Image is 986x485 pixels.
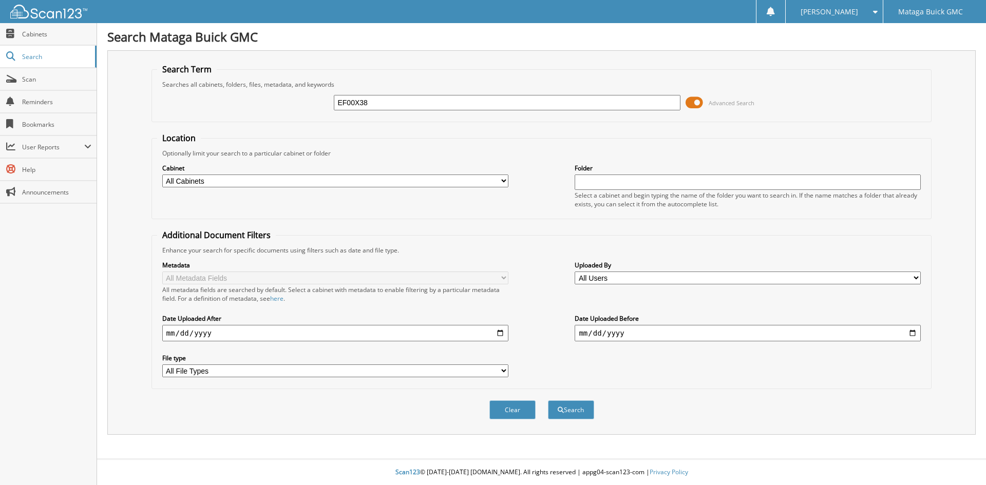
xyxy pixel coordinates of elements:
[575,261,921,269] label: Uploaded By
[22,75,91,84] span: Scan
[709,99,754,107] span: Advanced Search
[489,400,536,419] button: Clear
[162,354,508,362] label: File type
[22,188,91,197] span: Announcements
[157,80,926,89] div: Searches all cabinets, folders, files, metadata, and keywords
[22,52,90,61] span: Search
[157,132,201,144] legend: Location
[22,98,91,106] span: Reminders
[22,120,91,129] span: Bookmarks
[97,460,986,485] div: © [DATE]-[DATE] [DOMAIN_NAME]. All rights reserved | appg04-scan123-com |
[270,294,283,303] a: here
[575,164,921,172] label: Folder
[157,64,217,75] legend: Search Term
[395,468,420,476] span: Scan123
[575,325,921,341] input: end
[22,165,91,174] span: Help
[898,9,963,15] span: Mataga Buick GMC
[162,285,508,303] div: All metadata fields are searched by default. Select a cabinet with metadata to enable filtering b...
[157,149,926,158] div: Optionally limit your search to a particular cabinet or folder
[107,28,976,45] h1: Search Mataga Buick GMC
[801,9,858,15] span: [PERSON_NAME]
[22,30,91,38] span: Cabinets
[575,191,921,208] div: Select a cabinet and begin typing the name of the folder you want to search in. If the name match...
[162,325,508,341] input: start
[10,5,87,18] img: scan123-logo-white.svg
[157,229,276,241] legend: Additional Document Filters
[650,468,688,476] a: Privacy Policy
[548,400,594,419] button: Search
[162,314,508,323] label: Date Uploaded After
[575,314,921,323] label: Date Uploaded Before
[162,164,508,172] label: Cabinet
[162,261,508,269] label: Metadata
[935,436,986,485] iframe: Chat Widget
[22,143,84,151] span: User Reports
[157,246,926,255] div: Enhance your search for specific documents using filters such as date and file type.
